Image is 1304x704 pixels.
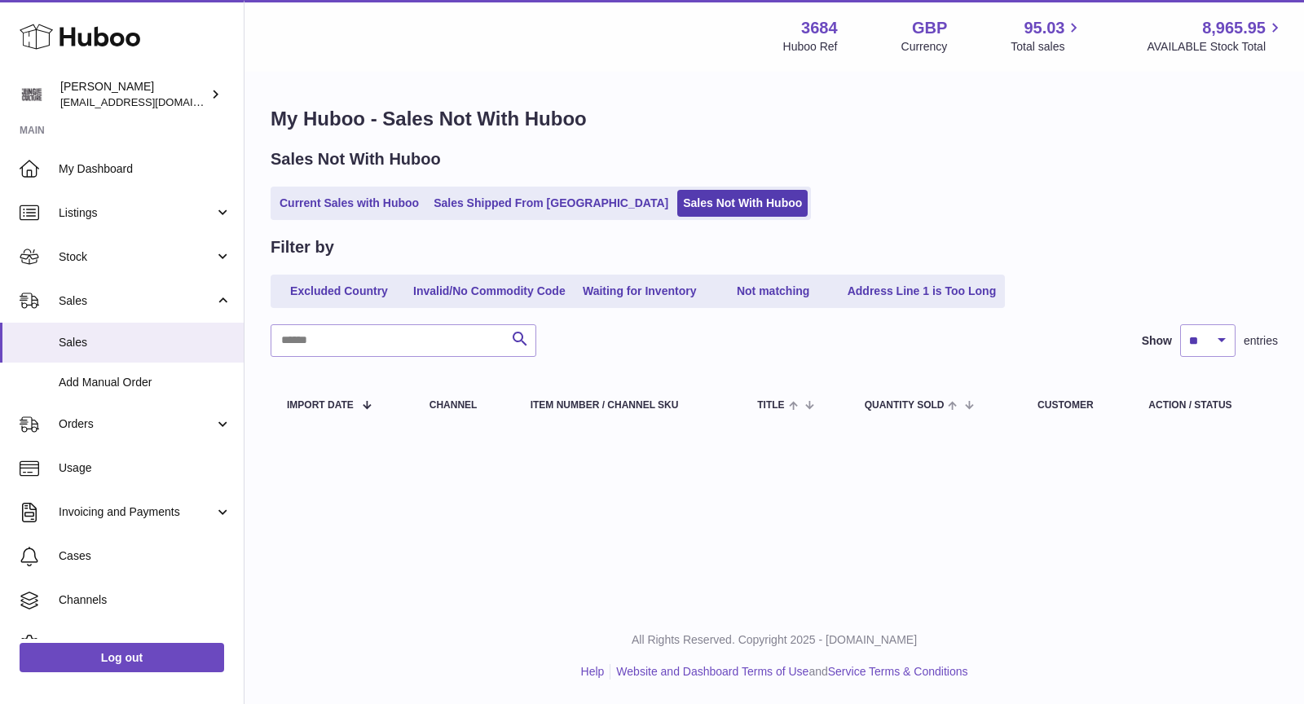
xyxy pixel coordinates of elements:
div: [PERSON_NAME] [60,79,207,110]
span: Sales [59,335,231,350]
div: Item Number / Channel SKU [531,400,725,411]
span: Quantity Sold [865,400,945,411]
span: Cases [59,548,231,564]
img: theinternationalventure@gmail.com [20,82,44,107]
div: Action / Status [1148,400,1262,411]
span: Sales [59,293,214,309]
a: Waiting for Inventory [575,278,705,305]
a: Log out [20,643,224,672]
div: Customer [1037,400,1116,411]
span: My Dashboard [59,161,231,177]
a: Sales Not With Huboo [677,190,808,217]
h2: Sales Not With Huboo [271,148,441,170]
li: and [610,664,967,680]
span: Channels [59,592,231,608]
strong: 3684 [801,17,838,39]
span: Stock [59,249,214,265]
span: Orders [59,416,214,432]
div: Huboo Ref [783,39,838,55]
span: 95.03 [1024,17,1064,39]
h1: My Huboo - Sales Not With Huboo [271,106,1278,132]
a: Help [581,665,605,678]
span: Listings [59,205,214,221]
span: 8,965.95 [1202,17,1266,39]
span: Add Manual Order [59,375,231,390]
strong: GBP [912,17,947,39]
a: Address Line 1 is Too Long [842,278,1002,305]
a: 95.03 Total sales [1011,17,1083,55]
span: Settings [59,636,231,652]
span: AVAILABLE Stock Total [1147,39,1284,55]
a: Invalid/No Commodity Code [407,278,571,305]
a: Sales Shipped From [GEOGRAPHIC_DATA] [428,190,674,217]
div: Channel [430,400,498,411]
a: 8,965.95 AVAILABLE Stock Total [1147,17,1284,55]
span: Import date [287,400,354,411]
a: Not matching [708,278,839,305]
p: All Rights Reserved. Copyright 2025 - [DOMAIN_NAME] [258,632,1291,648]
span: [EMAIL_ADDRESS][DOMAIN_NAME] [60,95,240,108]
a: Service Terms & Conditions [828,665,968,678]
label: Show [1142,333,1172,349]
span: Usage [59,460,231,476]
a: Website and Dashboard Terms of Use [616,665,808,678]
span: entries [1244,333,1278,349]
span: Title [757,400,784,411]
h2: Filter by [271,236,334,258]
a: Current Sales with Huboo [274,190,425,217]
a: Excluded Country [274,278,404,305]
span: Invoicing and Payments [59,504,214,520]
span: Total sales [1011,39,1083,55]
div: Currency [901,39,948,55]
